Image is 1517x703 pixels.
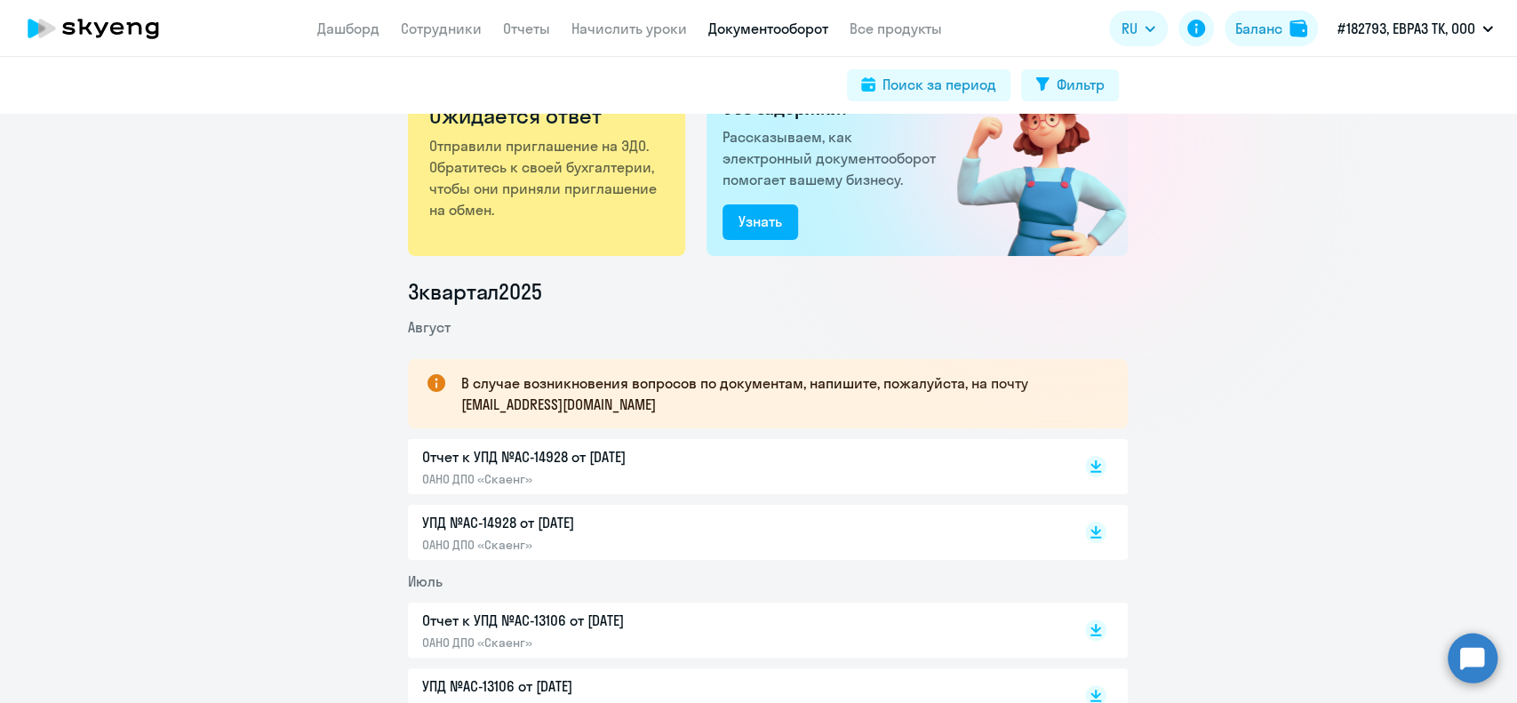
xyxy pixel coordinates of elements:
[723,126,943,190] p: Рассказываем, как электронный документооборот помогает вашему бизнесу.
[1337,18,1475,39] p: #182793, ЕВРАЗ ТК, ООО
[1289,20,1307,37] img: balance
[422,512,1048,553] a: УПД №AC-14928 от [DATE]ОАНО ДПО «Скаенг»
[571,20,687,37] a: Начислить уроки
[422,471,795,487] p: ОАНО ДПО «Скаенг»
[1329,7,1502,50] button: #182793, ЕВРАЗ ТК, ООО
[422,610,1048,651] a: Отчет к УПД №AC-13106 от [DATE]ОАНО ДПО «Скаенг»
[1057,74,1105,95] div: Фильтр
[408,277,1128,306] li: 3 квартал 2025
[882,74,996,95] div: Поиск за период
[422,537,795,553] p: ОАНО ДПО «Скаенг»
[1021,69,1119,101] button: Фильтр
[422,446,1048,487] a: Отчет к УПД №AC-14928 от [DATE]ОАНО ДПО «Скаенг»
[739,211,782,232] div: Узнать
[422,675,795,697] p: УПД №AC-13106 от [DATE]
[422,610,795,631] p: Отчет к УПД №AC-13106 от [DATE]
[1235,18,1282,39] div: Баланс
[928,54,1128,256] img: waiting_for_response
[461,372,1096,415] p: В случае возникновения вопросов по документам, напишите, пожалуйста, на почту [EMAIL_ADDRESS][DOM...
[847,69,1010,101] button: Поиск за период
[1122,18,1138,39] span: RU
[1225,11,1318,46] button: Балансbalance
[408,318,451,336] span: Август
[422,446,795,467] p: Отчет к УПД №AC-14928 от [DATE]
[708,20,828,37] a: Документооборот
[422,635,795,651] p: ОАНО ДПО «Скаенг»
[401,20,482,37] a: Сотрудники
[503,20,550,37] a: Отчеты
[723,204,798,240] button: Узнать
[408,572,443,590] span: Июль
[850,20,942,37] a: Все продукты
[317,20,379,37] a: Дашборд
[429,135,667,220] p: Отправили приглашение на ЭДО. Обратитесь к своей бухгалтерии, чтобы они приняли приглашение на об...
[1109,11,1168,46] button: RU
[429,101,667,130] h2: Ожидается ответ
[422,512,795,533] p: УПД №AC-14928 от [DATE]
